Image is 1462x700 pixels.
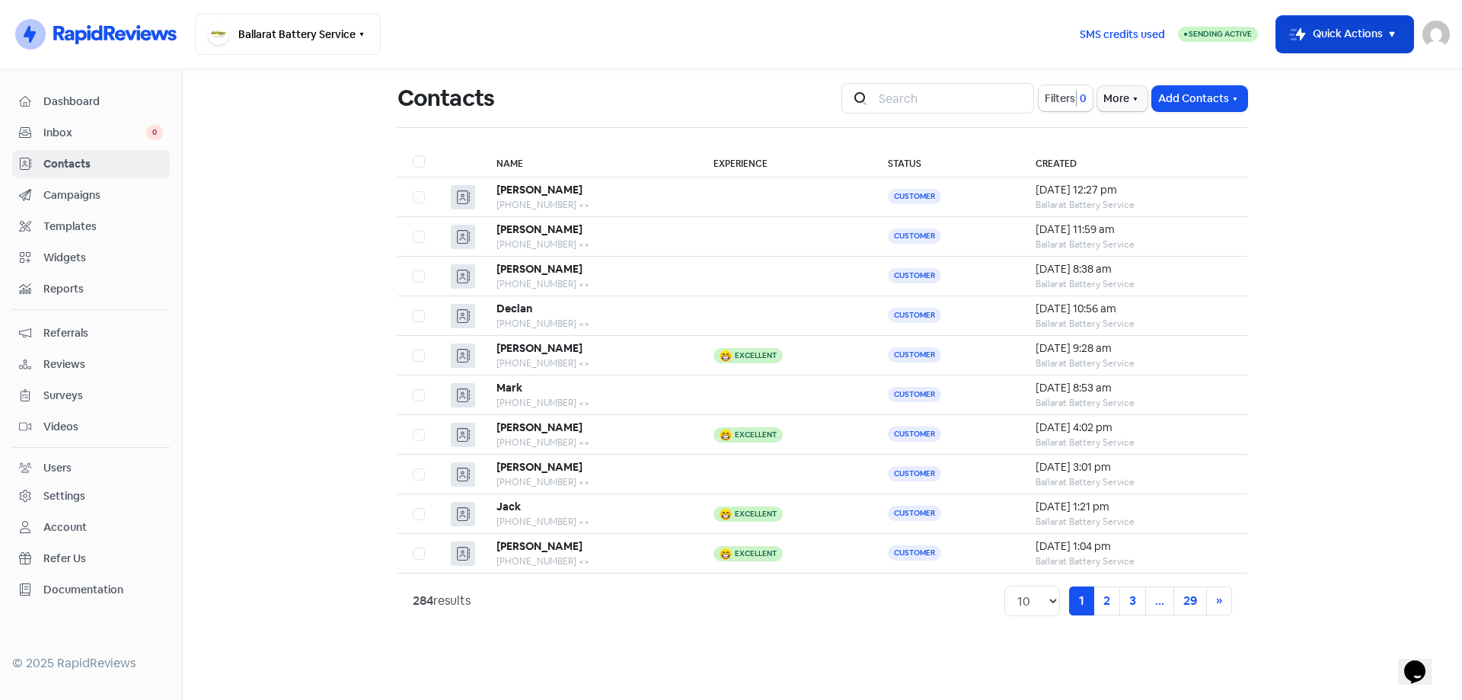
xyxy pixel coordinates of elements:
[888,268,941,283] span: Customer
[888,427,941,442] span: Customer
[1077,91,1087,107] span: 0
[888,229,941,244] span: Customer
[735,352,777,360] div: Excellent
[12,454,170,482] a: Users
[413,592,471,610] div: results
[496,356,682,370] div: [PHONE_NUMBER] <>
[1036,436,1232,449] div: Ballarat Battery Service
[1036,515,1232,529] div: Ballarat Battery Service
[1097,86,1148,111] button: More
[43,488,85,504] div: Settings
[43,281,163,297] span: Reports
[481,146,697,177] th: Name
[496,460,583,474] b: [PERSON_NAME]
[12,482,170,510] a: Settings
[496,277,682,291] div: [PHONE_NUMBER] <>
[496,198,682,212] div: [PHONE_NUMBER] <>
[43,94,163,110] span: Dashboard
[12,413,170,441] a: Videos
[496,555,682,568] div: [PHONE_NUMBER] <>
[496,302,532,315] b: Declan
[1036,261,1232,277] div: [DATE] 8:38 am
[12,181,170,209] a: Campaigns
[496,420,583,434] b: [PERSON_NAME]
[43,356,163,372] span: Reviews
[1036,396,1232,410] div: Ballarat Battery Service
[1020,146,1247,177] th: Created
[12,350,170,379] a: Reviews
[496,539,583,553] b: [PERSON_NAME]
[12,88,170,116] a: Dashboard
[496,238,682,251] div: [PHONE_NUMBER] <>
[12,654,170,673] div: © 2025 RapidReviews
[1036,222,1232,238] div: [DATE] 11:59 am
[1036,317,1232,331] div: Ballarat Battery Service
[1398,639,1447,685] iframe: chat widget
[888,506,941,521] span: Customer
[888,189,941,204] span: Customer
[496,317,682,331] div: [PHONE_NUMBER] <>
[12,119,170,147] a: Inbox 0
[698,146,873,177] th: Experience
[195,14,381,55] button: Ballarat Battery Service
[870,83,1034,113] input: Search
[496,341,583,355] b: [PERSON_NAME]
[43,582,163,598] span: Documentation
[1036,301,1232,317] div: [DATE] 10:56 am
[888,545,941,561] span: Customer
[735,550,777,558] div: Excellent
[1036,459,1232,475] div: [DATE] 3:01 pm
[43,519,87,535] div: Account
[12,382,170,410] a: Surveys
[146,125,163,140] span: 0
[1276,16,1413,53] button: Quick Actions
[735,510,777,518] div: Excellent
[43,419,163,435] span: Videos
[1036,555,1232,568] div: Ballarat Battery Service
[1036,356,1232,370] div: Ballarat Battery Service
[888,387,941,402] span: Customer
[1119,587,1146,615] a: 3
[43,325,163,341] span: Referrals
[1152,86,1247,111] button: Add Contacts
[1067,25,1178,41] a: SMS credits used
[12,275,170,303] a: Reports
[735,431,777,439] div: Excellent
[12,213,170,241] a: Templates
[43,187,163,203] span: Campaigns
[888,308,941,323] span: Customer
[1036,277,1232,291] div: Ballarat Battery Service
[12,545,170,573] a: Refer Us
[888,347,941,363] span: Customer
[888,466,941,481] span: Customer
[43,388,163,404] span: Surveys
[1039,85,1093,111] button: Filters0
[1036,499,1232,515] div: [DATE] 1:21 pm
[12,576,170,604] a: Documentation
[1036,340,1232,356] div: [DATE] 9:28 am
[873,146,1020,177] th: Status
[496,436,682,449] div: [PHONE_NUMBER] <>
[397,74,494,123] h1: Contacts
[496,381,522,395] b: Mark
[1036,182,1232,198] div: [DATE] 12:27 pm
[12,244,170,272] a: Widgets
[496,222,583,236] b: [PERSON_NAME]
[496,475,682,489] div: [PHONE_NUMBER] <>
[1045,91,1075,107] span: Filters
[496,500,521,513] b: Jack
[1036,539,1232,555] div: [DATE] 1:04 pm
[43,156,163,172] span: Contacts
[1036,475,1232,489] div: Ballarat Battery Service
[43,551,163,567] span: Refer Us
[1145,587,1174,615] a: ...
[1069,587,1094,615] a: 1
[1178,25,1258,43] a: Sending Active
[1173,587,1207,615] a: 29
[43,219,163,235] span: Templates
[1036,420,1232,436] div: [DATE] 4:02 pm
[1216,593,1222,609] span: »
[413,593,433,609] strong: 284
[1036,380,1232,396] div: [DATE] 8:53 am
[12,319,170,347] a: Referrals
